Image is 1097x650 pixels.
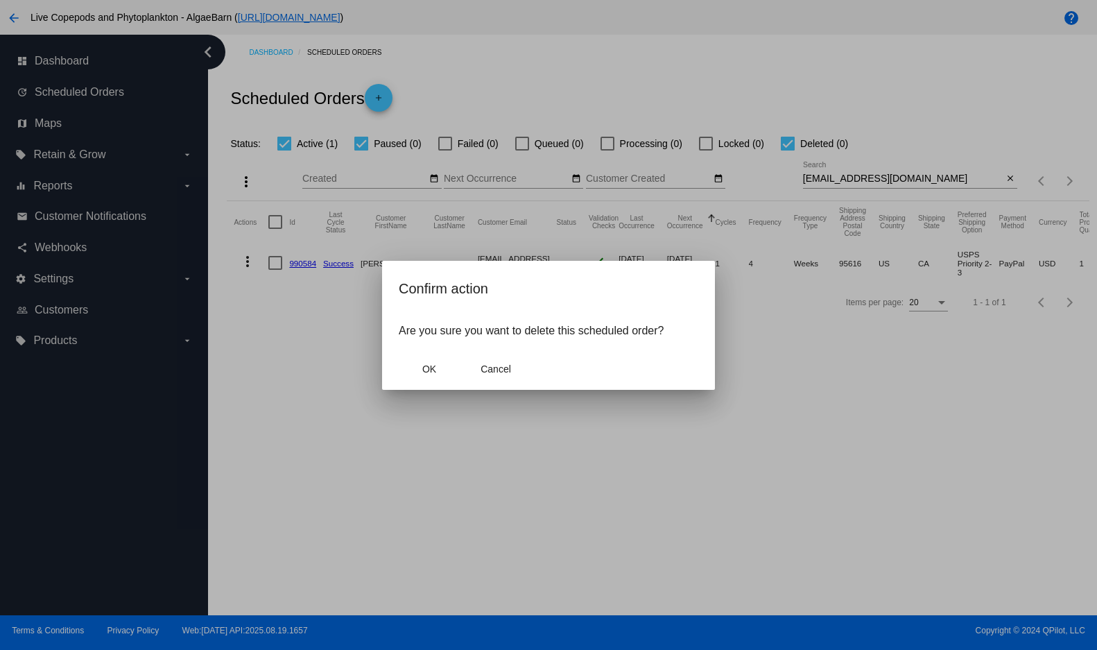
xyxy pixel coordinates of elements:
button: Close dialog [465,357,526,382]
p: Are you sure you want to delete this scheduled order? [399,325,698,337]
span: Cancel [481,364,511,375]
span: OK [422,364,436,375]
h2: Confirm action [399,277,698,300]
button: Close dialog [399,357,460,382]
